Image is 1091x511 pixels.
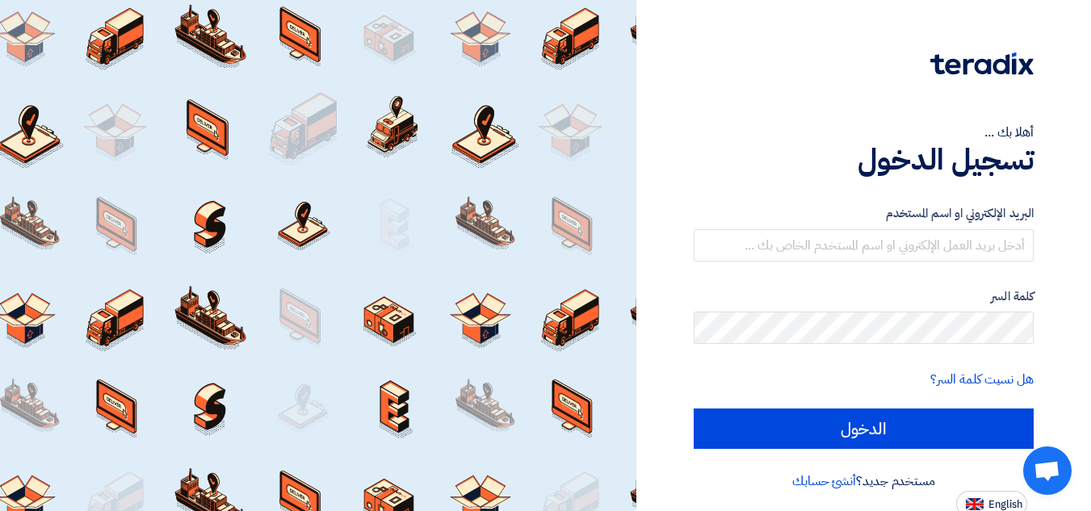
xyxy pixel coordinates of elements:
a: Open chat [1023,446,1072,495]
div: أهلا بك ... [694,123,1034,142]
h1: تسجيل الدخول [694,142,1034,178]
label: كلمة السر [694,287,1034,306]
input: الدخول [694,408,1034,449]
a: هل نسيت كلمة السر؟ [930,370,1034,389]
span: English [988,499,1022,510]
img: en-US.png [966,498,984,510]
a: أنشئ حسابك [792,471,856,491]
div: مستخدم جديد؟ [694,471,1034,491]
label: البريد الإلكتروني او اسم المستخدم [694,204,1034,223]
img: Teradix logo [930,52,1034,75]
input: أدخل بريد العمل الإلكتروني او اسم المستخدم الخاص بك ... [694,229,1034,262]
